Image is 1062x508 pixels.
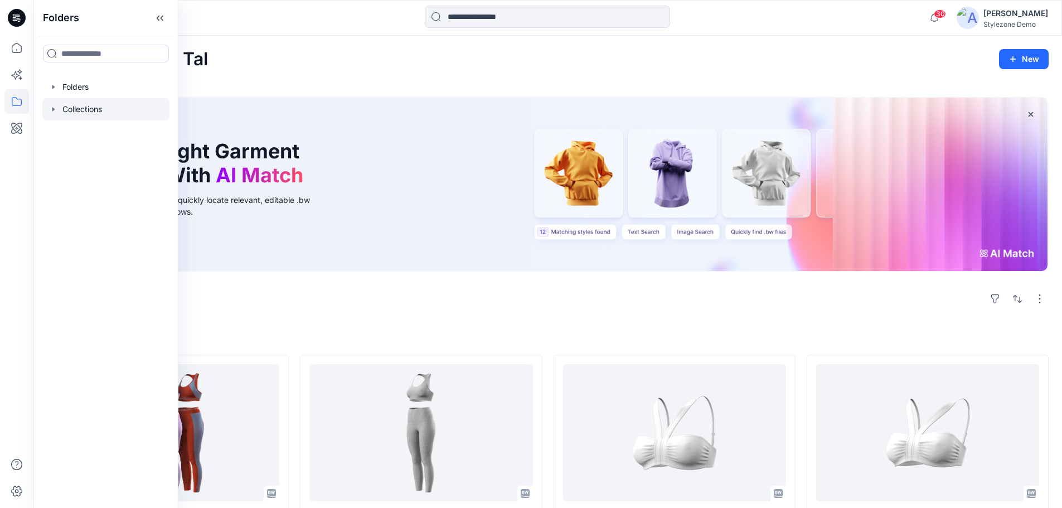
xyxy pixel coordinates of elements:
[957,7,979,29] img: avatar
[934,9,946,18] span: 30
[47,330,1049,343] h4: Styles
[216,163,303,187] span: AI Match
[75,139,309,187] h1: Find the Right Garment Instantly With
[75,194,326,217] div: Use text or image search to quickly locate relevant, editable .bw files for faster design workflows.
[983,20,1048,28] div: Stylezone Demo
[309,364,532,502] a: Sports Bra and Leggings
[816,364,1039,502] a: Bra 001 test123
[563,364,786,502] a: Bra 001 test
[983,7,1048,20] div: [PERSON_NAME]
[999,49,1049,69] button: New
